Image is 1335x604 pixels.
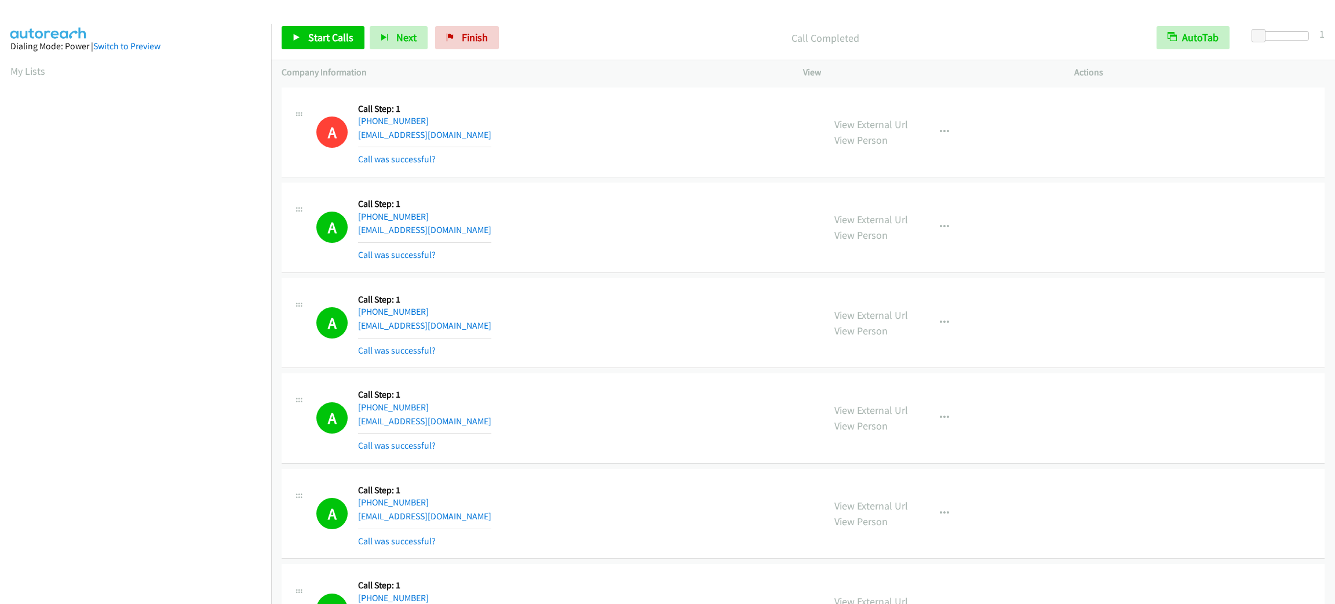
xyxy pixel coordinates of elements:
p: Actions [1074,66,1325,79]
a: [EMAIL_ADDRESS][DOMAIN_NAME] [358,320,491,331]
a: Switch to Preview [93,41,161,52]
a: Call was successful? [358,345,436,356]
a: Finish [435,26,499,49]
h5: Call Step: 1 [358,580,491,591]
a: My Lists [10,64,45,78]
a: [EMAIL_ADDRESS][DOMAIN_NAME] [358,511,491,522]
div: 1 [1319,26,1325,42]
h1: A [316,498,348,529]
p: Call Completed [515,30,1136,46]
p: Company Information [282,66,782,79]
a: [PHONE_NUMBER] [358,211,429,222]
a: View External Url [834,118,908,131]
a: View Person [834,228,888,242]
a: Call was successful? [358,154,436,165]
a: [PHONE_NUMBER] [358,402,429,413]
h5: Call Step: 1 [358,294,491,305]
a: [PHONE_NUMBER] [358,306,429,317]
button: AutoTab [1157,26,1230,49]
h1: A [316,402,348,434]
h5: Call Step: 1 [358,389,491,401]
button: Next [370,26,428,49]
a: View External Url [834,403,908,417]
div: Dialing Mode: Power | [10,39,261,53]
span: Start Calls [308,31,353,44]
a: [PHONE_NUMBER] [358,497,429,508]
h1: A [316,212,348,243]
iframe: Resource Center [1301,256,1335,348]
h1: A [316,117,348,148]
a: Call was successful? [358,440,436,451]
p: View [803,66,1053,79]
a: Start Calls [282,26,364,49]
a: View Person [834,419,888,432]
a: Call was successful? [358,536,436,547]
a: [EMAIL_ADDRESS][DOMAIN_NAME] [358,224,491,235]
a: View Person [834,133,888,147]
a: View External Url [834,213,908,226]
h5: Call Step: 1 [358,198,491,210]
h1: A [316,307,348,339]
h5: Call Step: 1 [358,485,491,496]
a: [EMAIL_ADDRESS][DOMAIN_NAME] [358,129,491,140]
span: Next [396,31,417,44]
a: View Person [834,515,888,528]
span: Finish [462,31,488,44]
h5: Call Step: 1 [358,103,491,115]
a: View External Url [834,499,908,512]
a: Call was successful? [358,249,436,260]
a: View Person [834,324,888,337]
a: [PHONE_NUMBER] [358,592,429,603]
a: [EMAIL_ADDRESS][DOMAIN_NAME] [358,416,491,427]
a: [PHONE_NUMBER] [358,115,429,126]
a: View External Url [834,308,908,322]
